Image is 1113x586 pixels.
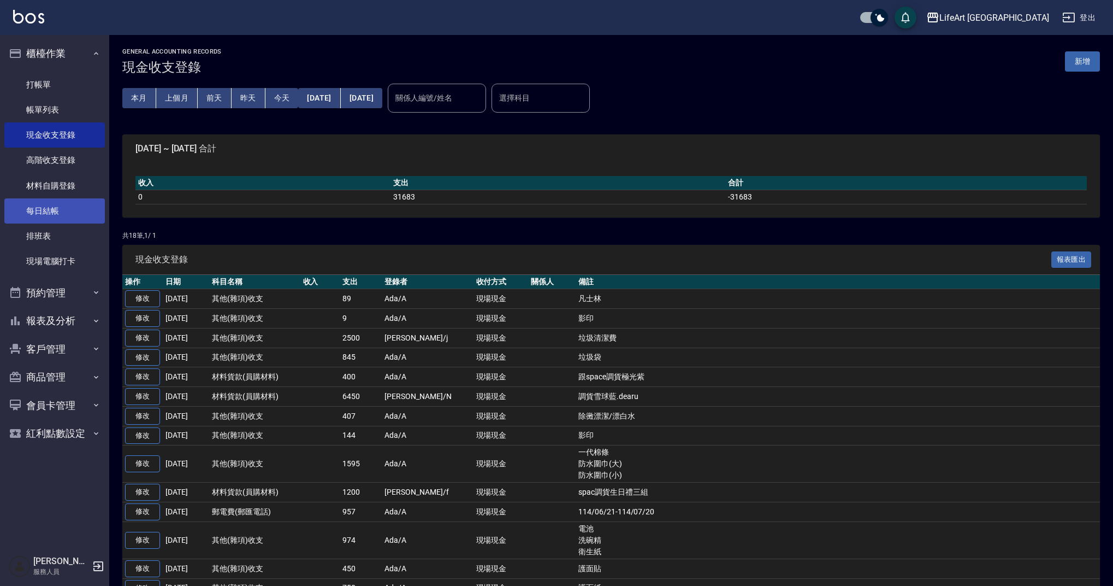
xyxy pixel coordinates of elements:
td: [DATE] [163,387,209,407]
th: 日期 [163,275,209,289]
td: 垃圾袋 [576,348,1100,367]
td: 974 [340,521,382,559]
a: 修改 [125,532,160,549]
td: Ada/A [382,446,473,483]
th: 收付方式 [473,275,529,289]
td: 現場現金 [473,406,529,426]
button: 今天 [265,88,299,108]
td: 其他(雜項)收支 [209,309,300,329]
td: [PERSON_NAME]/N [382,387,473,407]
th: 備註 [576,275,1100,289]
td: [DATE] [163,309,209,329]
th: 登錄者 [382,275,473,289]
td: 現場現金 [473,426,529,446]
a: 材料自購登錄 [4,173,105,198]
td: Ada/A [382,426,473,446]
td: 現場現金 [473,348,529,367]
td: 郵電費(郵匯電話) [209,502,300,522]
td: 114/06/21-114/07/20 [576,502,1100,522]
button: 紅利點數設定 [4,419,105,448]
a: 修改 [125,560,160,577]
td: 其他(雜項)收支 [209,446,300,483]
td: 407 [340,406,382,426]
td: 現場現金 [473,309,529,329]
button: [DATE] [298,88,340,108]
a: 帳單列表 [4,97,105,122]
span: [DATE] ~ [DATE] 合計 [135,143,1087,154]
a: 修改 [125,408,160,425]
td: 除黴漂潔/漂白水 [576,406,1100,426]
td: [DATE] [163,406,209,426]
th: 科目名稱 [209,275,300,289]
button: 櫃檯作業 [4,39,105,68]
td: [DATE] [163,559,209,578]
td: 一代棉條 防水圍巾(大) 防水圍巾(小) [576,446,1100,483]
td: 450 [340,559,382,578]
p: 服務人員 [33,567,89,577]
a: 修改 [125,310,160,327]
td: 其他(雜項)收支 [209,426,300,446]
a: 修改 [125,368,160,385]
button: LifeArt [GEOGRAPHIC_DATA] [922,7,1053,29]
td: 現場現金 [473,289,529,309]
th: 支出 [390,176,725,190]
td: 6450 [340,387,382,407]
td: 調貨雪球藍.dearu [576,387,1100,407]
th: 支出 [340,275,382,289]
td: [DATE] [163,289,209,309]
td: 31683 [390,190,725,204]
td: Ada/A [382,348,473,367]
td: [PERSON_NAME]/j [382,328,473,348]
td: 現場現金 [473,502,529,522]
button: 本月 [122,88,156,108]
th: 合計 [725,176,1087,190]
td: 現場現金 [473,559,529,578]
button: 新增 [1065,51,1100,72]
h2: GENERAL ACCOUNTING RECORDS [122,48,222,55]
img: Person [9,555,31,577]
button: 會員卡管理 [4,391,105,420]
button: 預約管理 [4,279,105,307]
a: 修改 [125,503,160,520]
button: 上個月 [156,88,198,108]
td: [DATE] [163,328,209,348]
td: 垃圾清潔費 [576,328,1100,348]
td: [DATE] [163,446,209,483]
th: 操作 [122,275,163,289]
td: 其他(雜項)收支 [209,348,300,367]
td: 其他(雜項)收支 [209,521,300,559]
a: 修改 [125,290,160,307]
td: 現場現金 [473,367,529,387]
td: [DATE] [163,521,209,559]
td: 現場現金 [473,446,529,483]
td: 其他(雜項)收支 [209,328,300,348]
td: 845 [340,348,382,367]
td: -31683 [725,190,1087,204]
a: 修改 [125,349,160,366]
td: 材料貨款(員購材料) [209,483,300,502]
h3: 現金收支登錄 [122,60,222,75]
td: 957 [340,502,382,522]
td: [DATE] [163,502,209,522]
button: 客戶管理 [4,335,105,364]
button: 登出 [1058,8,1100,28]
td: 144 [340,426,382,446]
td: Ada/A [382,367,473,387]
td: [DATE] [163,483,209,502]
th: 收入 [135,176,390,190]
a: 現金收支登錄 [4,122,105,148]
td: [DATE] [163,367,209,387]
a: 修改 [125,484,160,501]
button: save [895,7,916,28]
a: 排班表 [4,224,105,249]
td: Ada/A [382,502,473,522]
td: 400 [340,367,382,387]
button: 商品管理 [4,363,105,391]
a: 打帳單 [4,72,105,97]
td: Ada/A [382,289,473,309]
a: 修改 [125,330,160,347]
td: Ada/A [382,406,473,426]
td: 0 [135,190,390,204]
td: 現場現金 [473,521,529,559]
td: 影印 [576,426,1100,446]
